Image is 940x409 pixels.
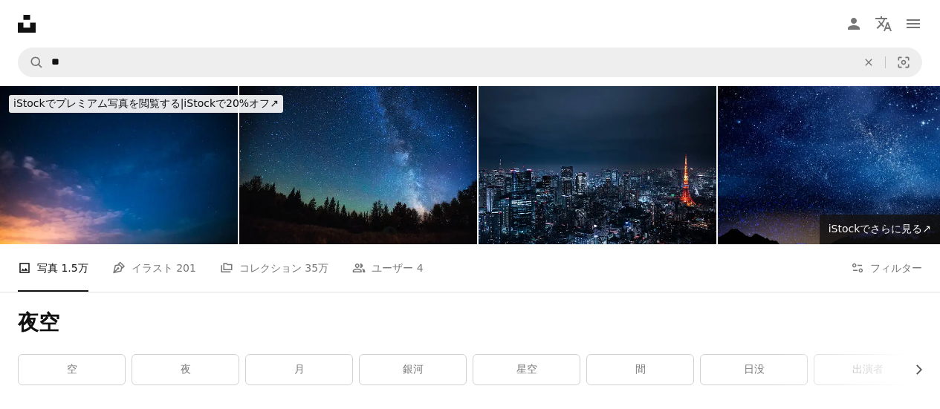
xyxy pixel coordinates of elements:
[132,355,239,385] a: 夜
[112,244,196,292] a: イラスト 201
[18,48,922,77] form: サイト内でビジュアルを探す
[305,260,328,276] span: 35万
[820,215,940,244] a: iStockでさらに見る↗
[701,355,807,385] a: 日没
[905,355,922,385] button: リストを右にスクロールする
[220,244,328,292] a: コレクション 35万
[473,355,580,385] a: 星空
[829,223,931,235] span: iStockでさらに見る ↗
[886,48,921,76] button: ビジュアル検索
[176,260,196,276] span: 201
[18,15,36,33] a: ホーム — Unsplash
[9,95,283,113] div: iStockで20%オフ ↗
[360,355,466,385] a: 銀河
[587,355,693,385] a: 間
[19,355,125,385] a: 空
[869,9,898,39] button: 言語
[417,260,424,276] span: 4
[19,48,44,76] button: Unsplashで検索する
[898,9,928,39] button: メニュー
[18,310,922,336] h1: 夜空
[839,9,869,39] a: ログイン / 登録する
[814,355,921,385] a: 出演者
[352,244,423,292] a: ユーザー 4
[239,86,477,244] img: 深いスカイ astrophoto
[479,86,716,244] img: 美しい東京の街並みの夜景
[851,244,922,292] button: フィルター
[246,355,352,385] a: 月
[13,97,184,109] span: iStockでプレミアム写真を閲覧する |
[852,48,885,76] button: 全てクリア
